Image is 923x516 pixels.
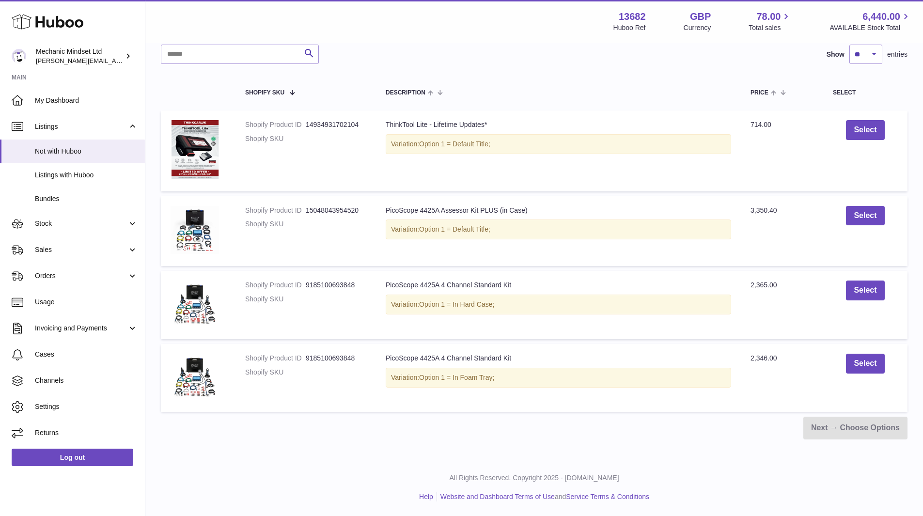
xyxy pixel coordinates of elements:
span: Orders [35,271,127,281]
span: Settings [35,402,138,411]
img: darren@mechanicmindset.com [12,49,26,63]
button: Select [846,354,884,374]
p: All Rights Reserved. Copyright 2025 - [DOMAIN_NAME] [153,473,915,483]
dt: Shopify SKU [245,219,306,229]
div: Variation: [386,295,731,314]
label: Show [827,50,845,59]
div: Mechanic Mindset Ltd [36,47,123,65]
dd: 9185100693848 [306,354,366,363]
span: Channels [35,376,138,385]
button: Select [846,281,884,300]
img: 4chanstandardkit.png [171,354,219,400]
span: Listings with Huboo [35,171,138,180]
div: Variation: [386,134,731,154]
span: AVAILABLE Stock Total [829,23,911,32]
div: Variation: [386,368,731,388]
span: Returns [35,428,138,438]
div: ThinkTool Lite - Lifetime Updates* [386,120,731,129]
dt: Shopify SKU [245,368,306,377]
span: 2,365.00 [751,281,777,289]
a: Service Terms & Conditions [566,493,649,500]
span: 3,350.40 [751,206,777,214]
dd: 14934931702104 [306,120,366,129]
span: Total sales [749,23,792,32]
strong: 13682 [619,10,646,23]
span: Bundles [35,194,138,203]
span: Option 1 = In Hard Case; [419,300,494,308]
span: Option 1 = In Foam Tray; [419,374,494,381]
span: Option 1 = Default Title; [419,140,490,148]
span: Price [751,90,768,96]
dd: 9185100693848 [306,281,366,290]
div: PicoScope 4425A Assessor Kit PLUS (in Case) [386,206,731,215]
strong: GBP [690,10,711,23]
a: Help [419,493,433,500]
div: Variation: [386,219,731,239]
span: 6,440.00 [862,10,900,23]
span: [PERSON_NAME][EMAIL_ADDRESS][DOMAIN_NAME] [36,57,194,64]
span: Stock [35,219,127,228]
button: Select [846,206,884,226]
span: Shopify SKU [245,90,284,96]
dt: Shopify SKU [245,134,306,143]
li: and [437,492,649,501]
span: Usage [35,297,138,307]
span: My Dashboard [35,96,138,105]
span: Invoicing and Payments [35,324,127,333]
div: Currency [684,23,711,32]
span: 78.00 [756,10,781,23]
span: 2,346.00 [751,354,777,362]
img: PQ222-Vehicle_assesor_kitPicoScope.webp [171,206,219,254]
span: Cases [35,350,138,359]
span: Description [386,90,425,96]
img: 4chanstandardkit.png [171,281,219,327]
dt: Shopify SKU [245,295,306,304]
a: Log out [12,449,133,466]
div: PicoScope 4425A 4 Channel Standard Kit [386,281,731,290]
dt: Shopify Product ID [245,281,306,290]
dd: 15048043954520 [306,206,366,215]
a: 78.00 Total sales [749,10,792,32]
img: Screenshot2025-02-04172947.png [171,120,219,179]
span: entries [887,50,907,59]
span: Sales [35,245,127,254]
button: Select [846,120,884,140]
span: Listings [35,122,127,131]
dt: Shopify Product ID [245,120,306,129]
a: 6,440.00 AVAILABLE Stock Total [829,10,911,32]
div: Huboo Ref [613,23,646,32]
span: 714.00 [751,121,771,128]
span: Not with Huboo [35,147,138,156]
dt: Shopify Product ID [245,206,306,215]
dt: Shopify Product ID [245,354,306,363]
a: Website and Dashboard Terms of Use [440,493,555,500]
div: PicoScope 4425A 4 Channel Standard Kit [386,354,731,363]
span: Option 1 = Default Title; [419,225,490,233]
div: Select [833,90,898,96]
